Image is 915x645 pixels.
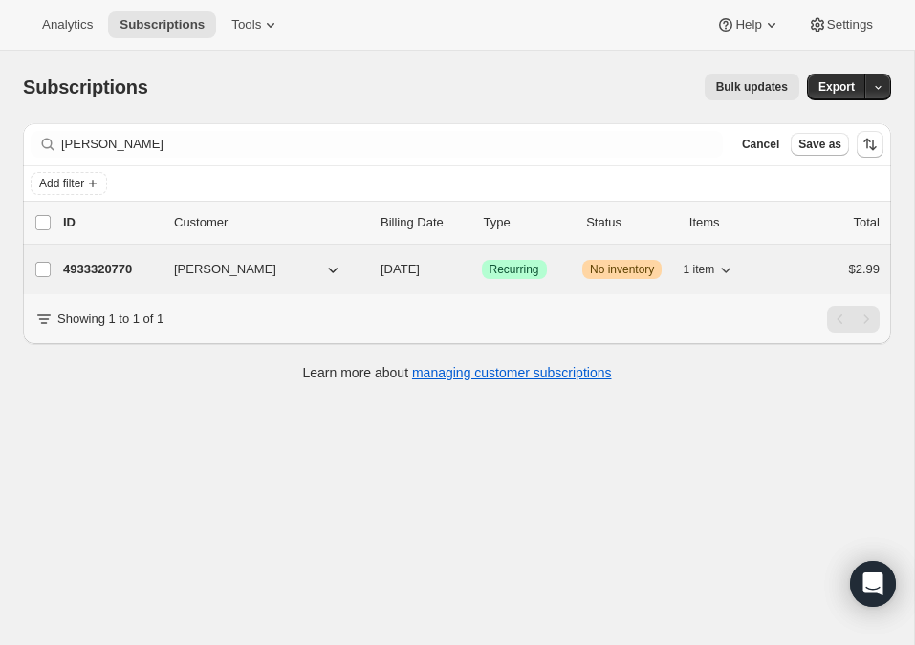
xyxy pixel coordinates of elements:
[791,133,849,156] button: Save as
[174,213,365,232] p: Customer
[807,74,866,100] button: Export
[39,176,84,191] span: Add filter
[231,17,261,32] span: Tools
[586,213,674,232] p: Status
[412,365,612,380] a: managing customer subscriptions
[63,260,159,279] p: 4933320770
[684,262,715,277] span: 1 item
[63,256,880,283] div: 4933320770[PERSON_NAME][DATE]SuccessRecurringWarningNo inventory1 item$2.99
[303,363,612,382] p: Learn more about
[716,79,788,95] span: Bulk updates
[381,213,468,232] p: Billing Date
[827,17,873,32] span: Settings
[818,79,855,95] span: Export
[735,17,761,32] span: Help
[689,213,777,232] div: Items
[848,262,880,276] span: $2.99
[854,213,880,232] p: Total
[827,306,880,333] nav: Pagination
[61,131,723,158] input: Filter subscribers
[31,11,104,38] button: Analytics
[174,260,276,279] span: [PERSON_NAME]
[484,213,572,232] div: Type
[108,11,216,38] button: Subscriptions
[742,137,779,152] span: Cancel
[381,262,420,276] span: [DATE]
[57,310,163,329] p: Showing 1 to 1 of 1
[490,262,539,277] span: Recurring
[42,17,93,32] span: Analytics
[63,213,159,232] p: ID
[857,131,883,158] button: Sort the results
[163,254,354,285] button: [PERSON_NAME]
[63,213,880,232] div: IDCustomerBilling DateTypeStatusItemsTotal
[590,262,654,277] span: No inventory
[684,256,736,283] button: 1 item
[734,133,787,156] button: Cancel
[31,172,107,195] button: Add filter
[705,74,799,100] button: Bulk updates
[796,11,884,38] button: Settings
[23,76,148,97] span: Subscriptions
[220,11,292,38] button: Tools
[120,17,205,32] span: Subscriptions
[798,137,841,152] span: Save as
[850,561,896,607] div: Open Intercom Messenger
[705,11,792,38] button: Help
